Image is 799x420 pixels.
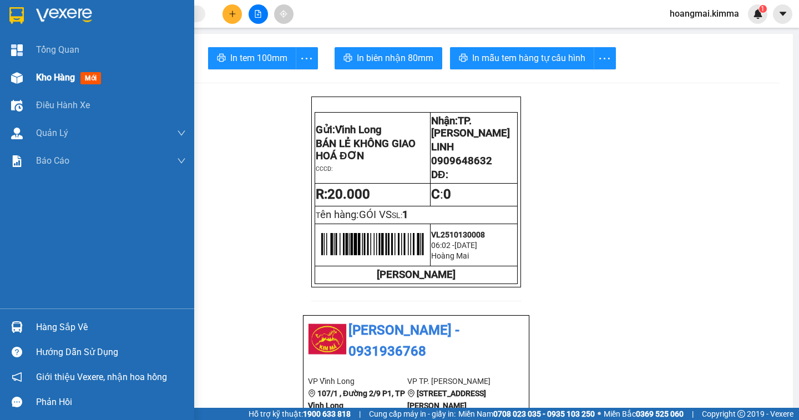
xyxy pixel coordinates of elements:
[335,124,382,136] span: Vĩnh Long
[308,375,407,387] li: VP Vĩnh Long
[443,186,451,202] span: 0
[36,344,186,361] div: Hướng dẫn sử dụng
[229,10,236,18] span: plus
[308,320,524,362] li: [PERSON_NAME] - 0931936768
[458,408,595,420] span: Miền Nam
[450,47,594,69] button: printerIn mẫu tem hàng tự cấu hình
[36,98,90,112] span: Điều hành xe
[431,186,440,202] strong: C
[604,408,684,420] span: Miền Bắc
[778,9,788,19] span: caret-down
[316,186,370,202] strong: R:
[177,156,186,165] span: down
[316,211,392,220] span: T
[431,155,492,167] span: 0909648632
[36,154,69,168] span: Báo cáo
[493,409,595,418] strong: 0708 023 035 - 0935 103 250
[343,53,352,64] span: printer
[459,53,468,64] span: printer
[431,141,454,153] span: LINH
[11,72,23,84] img: warehouse-icon
[357,51,433,65] span: In biên nhận 80mm
[431,115,510,139] span: TP. [PERSON_NAME]
[636,409,684,418] strong: 0369 525 060
[36,126,68,140] span: Quản Lý
[431,241,454,250] span: 06:02 -
[454,241,477,250] span: [DATE]
[280,10,287,18] span: aim
[431,169,448,181] span: DĐ:
[472,51,585,65] span: In mẫu tem hàng tự cấu hình
[308,320,347,359] img: logo.jpg
[296,52,317,65] span: more
[230,51,287,65] span: In tem 100mm
[377,269,456,281] strong: [PERSON_NAME]
[308,389,405,410] b: 107/1 , Đường 2/9 P1, TP Vĩnh Long
[320,209,392,221] span: ên hàng:
[11,44,23,56] img: dashboard-icon
[36,43,79,57] span: Tổng Quan
[222,4,242,24] button: plus
[369,408,456,420] span: Cung cấp máy in - giấy in:
[11,100,23,112] img: warehouse-icon
[12,397,22,407] span: message
[402,209,408,221] span: 1
[761,5,765,13] span: 1
[594,47,616,69] button: more
[773,4,792,24] button: caret-down
[594,52,615,65] span: more
[177,129,186,138] span: down
[431,115,510,139] span: Nhận:
[208,47,296,69] button: printerIn tem 100mm
[431,186,451,202] span: :
[407,389,486,410] b: [STREET_ADDRESS][PERSON_NAME]
[80,72,101,84] span: mới
[316,124,382,136] span: Gửi:
[359,408,361,420] span: |
[407,389,415,397] span: environment
[11,128,23,139] img: warehouse-icon
[36,370,167,384] span: Giới thiệu Vexere, nhận hoa hồng
[36,319,186,336] div: Hàng sắp về
[12,372,22,382] span: notification
[36,394,186,411] div: Phản hồi
[36,72,75,83] span: Kho hàng
[308,389,316,397] span: environment
[359,209,392,221] span: GÓI VS
[249,4,268,24] button: file-add
[407,375,507,387] li: VP TP. [PERSON_NAME]
[692,408,694,420] span: |
[431,230,485,239] span: VL2510130008
[217,53,226,64] span: printer
[316,165,333,173] span: CCCD:
[303,409,351,418] strong: 1900 633 818
[274,4,294,24] button: aim
[392,211,402,220] span: SL:
[254,10,262,18] span: file-add
[431,251,469,260] span: Hoàng Mai
[598,412,601,416] span: ⚪️
[753,9,763,19] img: icon-new-feature
[737,410,745,418] span: copyright
[661,7,748,21] span: hoangmai.kimma
[11,155,23,167] img: solution-icon
[316,138,416,162] span: BÁN LẺ KHÔNG GIAO HOÁ ĐƠN
[335,47,442,69] button: printerIn biên nhận 80mm
[759,5,767,13] sup: 1
[11,321,23,333] img: warehouse-icon
[327,186,370,202] span: 20.000
[9,7,24,24] img: logo-vxr
[249,408,351,420] span: Hỗ trợ kỹ thuật:
[296,47,318,69] button: more
[12,347,22,357] span: question-circle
